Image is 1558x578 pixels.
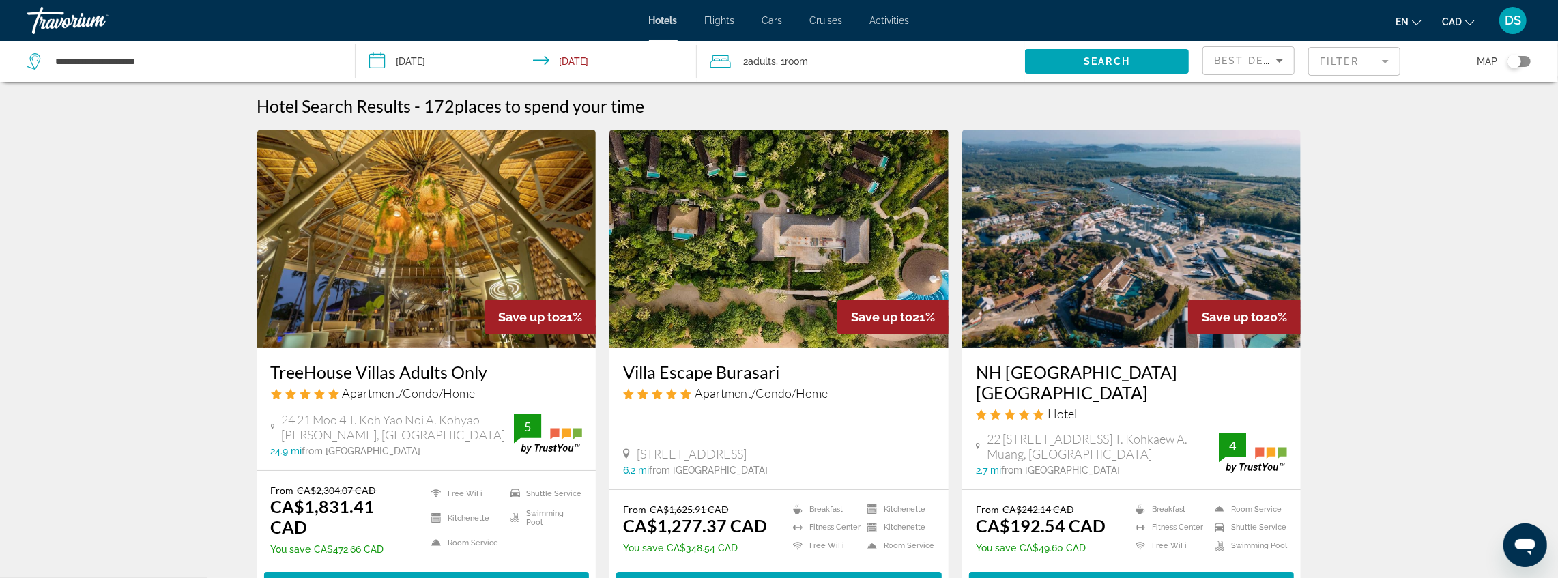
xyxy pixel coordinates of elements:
[424,485,504,502] li: Free WiFi
[861,504,935,515] li: Kitchenette
[271,386,583,401] div: 5 star Apartment
[623,386,935,401] div: 5 star Apartment
[1208,522,1287,534] li: Shuttle Service
[271,544,414,555] p: CA$472.66 CAD
[786,522,861,534] li: Fitness Center
[851,310,912,324] span: Save up to
[504,485,583,502] li: Shuttle Service
[1497,55,1531,68] button: Toggle map
[695,386,828,401] span: Apartment/Condo/Home
[861,540,935,551] li: Room Service
[1505,14,1521,27] span: DS
[743,52,776,71] span: 2
[1214,53,1283,69] mat-select: Sort by
[136,79,147,90] img: tab_keywords_by_traffic_grey.svg
[1048,406,1077,421] span: Hotel
[302,446,421,457] span: from [GEOGRAPHIC_DATA]
[281,412,514,442] span: 24 21 Moo 4 T. Koh Yao Noi A. Kohyao [PERSON_NAME], [GEOGRAPHIC_DATA]
[27,3,164,38] a: Travorium
[697,41,1025,82] button: Travelers: 2 adults, 0 children
[271,446,302,457] span: 24.9 mi
[1025,49,1189,74] button: Search
[976,362,1288,403] a: NH [GEOGRAPHIC_DATA] [GEOGRAPHIC_DATA]
[343,386,476,401] span: Apartment/Condo/Home
[861,522,935,534] li: Kitchenette
[22,35,33,46] img: website_grey.svg
[623,543,767,553] p: CA$348.54 CAD
[35,35,150,46] div: Domain: [DOMAIN_NAME]
[424,509,504,527] li: Kitchenette
[271,362,583,382] a: TreeHouse Villas Adults Only
[424,534,504,551] li: Room Service
[810,15,843,26] a: Cruises
[1084,56,1130,67] span: Search
[705,15,735,26] a: Flights
[623,543,663,553] span: You save
[1208,504,1287,515] li: Room Service
[498,310,560,324] span: Save up to
[976,406,1288,421] div: 5 star Hotel
[649,15,678,26] a: Hotels
[776,52,808,71] span: , 1
[1219,433,1287,473] img: trustyou-badge.svg
[271,496,375,537] ins: CA$1,831.41 CAD
[1396,12,1422,31] button: Change language
[1129,540,1208,551] li: Free WiFi
[1214,55,1285,66] span: Best Deals
[649,465,768,476] span: from [GEOGRAPHIC_DATA]
[623,362,935,382] a: Villa Escape Burasari
[514,414,582,454] img: trustyou-badge.svg
[1129,522,1208,534] li: Fitness Center
[356,41,697,82] button: Check-in date: Nov 8, 2025 Check-out date: Nov 10, 2025
[1308,46,1400,76] button: Filter
[1477,52,1497,71] span: Map
[637,446,747,461] span: [STREET_ADDRESS]
[870,15,910,26] a: Activities
[38,22,67,33] div: v 4.0.25
[748,56,776,67] span: Adults
[1202,310,1263,324] span: Save up to
[1503,523,1547,567] iframe: Button to launch messaging window
[455,96,645,116] span: places to spend your time
[962,130,1301,348] img: Hotel image
[786,504,861,515] li: Breakfast
[609,130,949,348] img: Hotel image
[257,130,596,348] a: Hotel image
[424,96,645,116] h2: 172
[1188,300,1301,334] div: 20%
[415,96,421,116] span: -
[976,504,999,515] span: From
[504,509,583,527] li: Swimming Pool
[762,15,783,26] a: Cars
[151,81,230,89] div: Keywords by Traffic
[976,465,1001,476] span: 2.7 mi
[1396,16,1409,27] span: en
[271,544,311,555] span: You save
[623,515,767,536] ins: CA$1,277.37 CAD
[514,418,541,435] div: 5
[976,515,1106,536] ins: CA$192.54 CAD
[987,431,1219,461] span: 22 [STREET_ADDRESS] T. Kohkaew A. Muang, [GEOGRAPHIC_DATA]
[37,79,48,90] img: tab_domain_overview_orange.svg
[52,81,122,89] div: Domain Overview
[1001,465,1120,476] span: from [GEOGRAPHIC_DATA]
[298,485,377,496] del: CA$2,304.07 CAD
[1442,16,1462,27] span: CAD
[837,300,949,334] div: 21%
[22,22,33,33] img: logo_orange.svg
[976,543,1106,553] p: CA$49.60 CAD
[623,465,649,476] span: 6.2 mi
[976,543,1016,553] span: You save
[257,96,412,116] h1: Hotel Search Results
[623,504,646,515] span: From
[1002,504,1074,515] del: CA$242.14 CAD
